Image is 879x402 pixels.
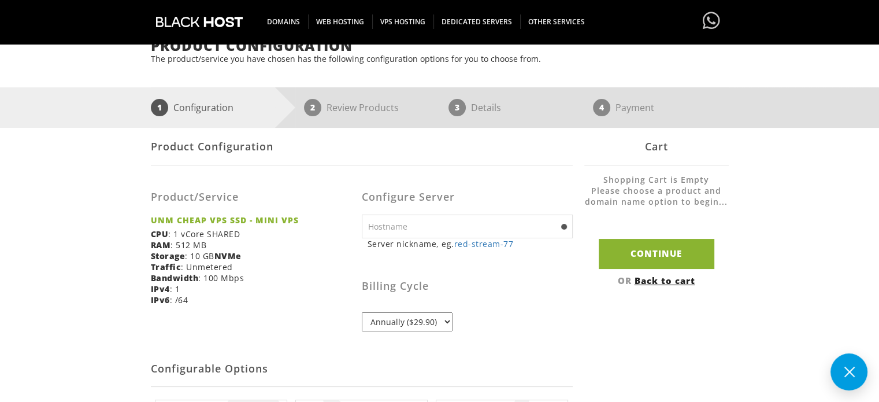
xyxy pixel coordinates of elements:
small: Server nickname, eg. [368,238,573,249]
span: WEB HOSTING [308,14,373,29]
div: Product Configuration [151,128,573,165]
b: CPU [151,228,169,239]
input: Continue [599,239,714,268]
span: 1 [151,99,168,116]
span: DEDICATED SERVERS [433,14,521,29]
p: Review Products [327,99,399,116]
strong: UNM CHEAP VPS SSD - MINI VPS [151,215,353,226]
span: VPS HOSTING [372,14,434,29]
h3: Configure Server [362,191,573,203]
span: 3 [448,99,466,116]
p: Configuration [173,99,233,116]
span: 2 [304,99,321,116]
input: Hostname [362,215,573,238]
a: Back to cart [635,275,695,286]
a: red-stream-77 [454,238,514,249]
h2: Configurable Options [151,352,573,387]
span: OTHER SERVICES [520,14,593,29]
b: NVMe [214,250,242,261]
li: Shopping Cart is Empty Please choose a product and domain name option to begin... [584,174,729,219]
b: RAM [151,239,171,250]
span: DOMAINS [259,14,309,29]
p: Details [471,99,501,116]
p: The product/service you have chosen has the following configuration options for you to choose from. [151,53,729,64]
b: Storage [151,250,186,261]
p: Payment [615,99,654,116]
h3: Billing Cycle [362,281,573,292]
b: Traffic [151,261,181,272]
span: 4 [593,99,610,116]
div: : 1 vCore SHARED : 512 MB : 10 GB : Unmetered : 100 Mbps : 1 : /64 [151,174,362,314]
div: OR [584,275,729,286]
b: IPv4 [151,283,170,294]
h1: Product Configuration [151,38,729,53]
div: Cart [584,128,729,165]
h3: Product/Service [151,191,353,203]
b: IPv6 [151,294,170,305]
b: Bandwidth [151,272,199,283]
